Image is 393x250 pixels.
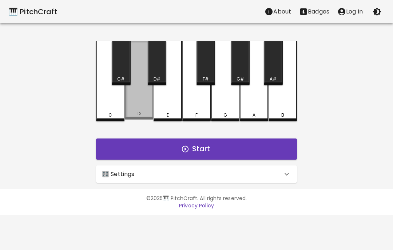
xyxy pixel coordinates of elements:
button: Stats [295,4,333,19]
div: C# [117,76,125,82]
div: 🎛️ Settings [96,165,297,183]
p: © 2025 🎹 PitchCraft. All rights reserved. [9,195,384,202]
p: About [273,7,291,16]
div: A [253,112,255,118]
button: account of current user [333,4,367,19]
p: 🎛️ Settings [102,170,135,179]
div: F# [203,76,209,82]
div: D# [154,76,160,82]
div: F [195,112,198,118]
div: C [108,112,112,118]
a: Privacy Policy [179,202,214,209]
div: G [223,112,227,118]
p: Badges [308,7,329,16]
div: G# [237,76,244,82]
button: Start [96,138,297,160]
div: A# [270,76,277,82]
div: B [281,112,284,118]
div: D [138,110,140,117]
a: 🎹 PitchCraft [9,6,57,17]
p: Log In [346,7,363,16]
button: About [261,4,295,19]
div: E [167,112,169,118]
